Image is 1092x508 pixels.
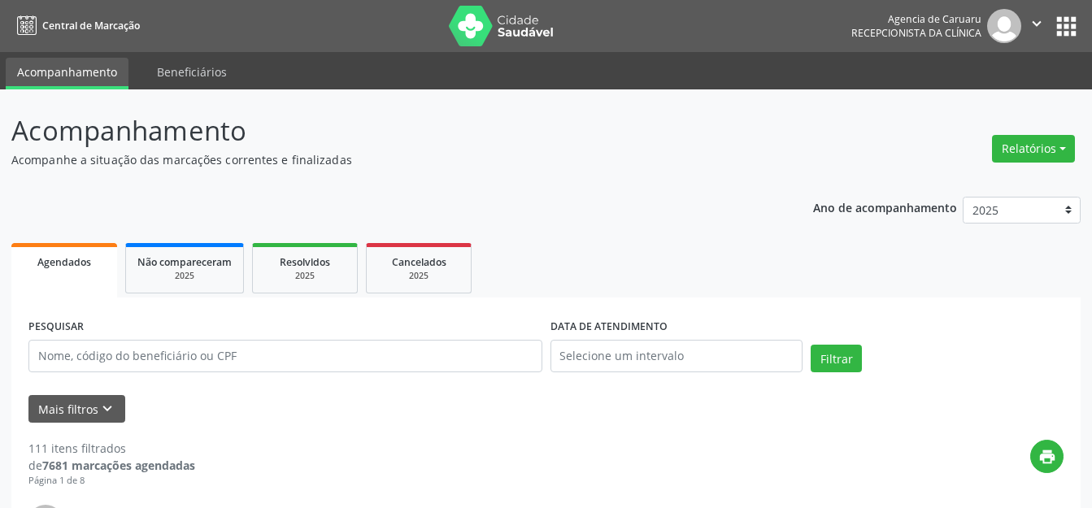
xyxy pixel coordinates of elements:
[987,9,1021,43] img: img
[1030,440,1064,473] button: print
[28,315,84,340] label: PESQUISAR
[98,400,116,418] i: keyboard_arrow_down
[851,26,981,40] span: Recepcionista da clínica
[992,135,1075,163] button: Relatórios
[28,340,542,372] input: Nome, código do beneficiário ou CPF
[378,270,459,282] div: 2025
[813,197,957,217] p: Ano de acompanhamento
[137,270,232,282] div: 2025
[137,255,232,269] span: Não compareceram
[1052,12,1081,41] button: apps
[811,345,862,372] button: Filtrar
[28,457,195,474] div: de
[550,340,803,372] input: Selecione um intervalo
[28,395,125,423] button: Mais filtroskeyboard_arrow_down
[1021,9,1052,43] button: 
[28,440,195,457] div: 111 itens filtrados
[1038,448,1056,466] i: print
[37,255,91,269] span: Agendados
[11,12,140,39] a: Central de Marcação
[1028,15,1046,33] i: 
[11,111,760,151] p: Acompanhamento
[392,255,446,269] span: Cancelados
[146,58,238,86] a: Beneficiários
[28,474,195,488] div: Página 1 de 8
[550,315,668,340] label: DATA DE ATENDIMENTO
[280,255,330,269] span: Resolvidos
[11,151,760,168] p: Acompanhe a situação das marcações correntes e finalizadas
[6,58,128,89] a: Acompanhamento
[264,270,346,282] div: 2025
[851,12,981,26] div: Agencia de Caruaru
[42,19,140,33] span: Central de Marcação
[42,458,195,473] strong: 7681 marcações agendadas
